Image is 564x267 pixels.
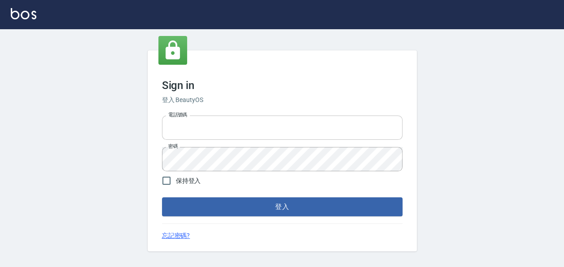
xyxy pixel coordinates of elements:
[168,111,187,118] label: 電話號碼
[162,197,402,216] button: 登入
[162,79,402,92] h3: Sign in
[168,143,178,150] label: 密碼
[176,176,201,186] span: 保持登入
[162,231,190,240] a: 忘記密碼?
[162,95,402,105] h6: 登入 BeautyOS
[11,8,36,19] img: Logo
